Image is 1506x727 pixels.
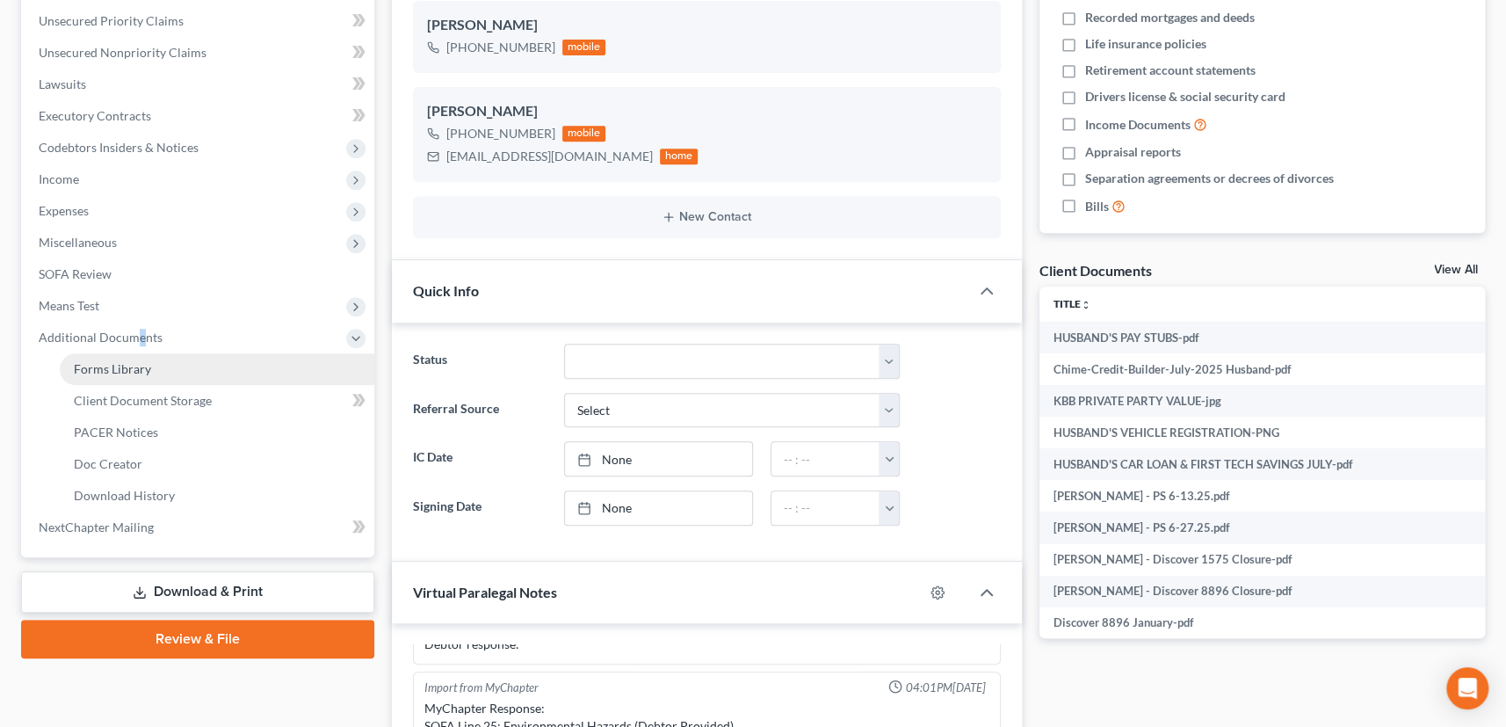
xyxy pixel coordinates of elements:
a: Doc Creator [60,448,374,480]
label: Referral Source [404,393,555,428]
span: Drivers license & social security card [1085,88,1285,105]
span: Unsecured Priority Claims [39,13,184,28]
a: None [565,442,752,476]
label: Status [404,344,555,379]
a: Forms Library [60,353,374,385]
span: SOFA Review [39,266,112,281]
label: IC Date [404,441,555,476]
span: Bills [1085,198,1109,215]
a: Download History [60,480,374,512]
button: New Contact [427,210,988,224]
div: mobile [562,126,606,142]
span: Additional Documents [39,330,163,345]
a: Client Document Storage [60,385,374,417]
div: [EMAIL_ADDRESS][DOMAIN_NAME] [446,148,653,165]
span: Executory Contracts [39,108,151,123]
div: Client Documents [1039,261,1152,280]
span: NextChapter Mailing [39,520,154,534]
a: View All [1434,264,1478,276]
span: Download History [74,488,175,503]
span: 04:01PM[DATE] [906,680,986,696]
span: Recorded mortgages and deeds [1085,9,1255,26]
a: Unsecured Nonpriority Claims [25,37,374,69]
span: Virtual Paralegal Notes [413,584,557,600]
div: mobile [562,40,606,55]
a: SOFA Review [25,258,374,290]
span: Lawsuits [39,76,86,91]
span: Separation agreements or decrees of divorces [1085,170,1334,187]
input: -- : -- [771,491,880,525]
i: unfold_more [1081,300,1091,310]
div: [PHONE_NUMBER] [446,125,555,142]
span: PACER Notices [74,425,158,440]
span: Miscellaneous [39,235,117,250]
span: Life insurance policies [1085,35,1206,53]
div: [PHONE_NUMBER] [446,39,555,56]
span: Doc Creator [74,456,142,471]
span: Codebtors Insiders & Notices [39,140,199,155]
span: Income Documents [1085,116,1191,134]
label: Signing Date [404,491,555,526]
div: [PERSON_NAME] [427,101,988,122]
input: -- : -- [771,442,880,476]
span: Unsecured Nonpriority Claims [39,45,206,60]
a: Titleunfold_more [1053,297,1091,310]
a: NextChapter Mailing [25,512,374,543]
span: Forms Library [74,361,151,376]
a: Lawsuits [25,69,374,100]
div: Import from MyChapter [424,680,539,696]
a: Executory Contracts [25,100,374,132]
a: None [565,491,752,525]
span: Income [39,171,79,186]
a: Unsecured Priority Claims [25,5,374,37]
div: [PERSON_NAME] [427,15,988,36]
span: Client Document Storage [74,393,212,408]
span: Expenses [39,203,89,218]
div: Open Intercom Messenger [1446,667,1488,709]
a: PACER Notices [60,417,374,448]
a: Review & File [21,620,374,658]
a: Download & Print [21,571,374,613]
span: Retirement account statements [1085,62,1256,79]
span: Means Test [39,298,99,313]
div: home [660,149,699,164]
span: Appraisal reports [1085,143,1181,161]
span: Quick Info [413,282,479,299]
